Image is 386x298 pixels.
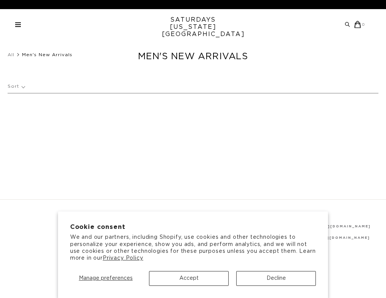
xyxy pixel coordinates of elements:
h2: Cookie consent [70,224,316,231]
span: Men's New Arrivals [22,52,72,57]
a: 0 [354,21,365,28]
p: Sort [8,78,25,95]
button: Manage preferences [70,271,141,286]
a: All [8,52,14,57]
span: Manage preferences [79,276,133,281]
button: Accept [149,271,229,286]
p: We and our partners, including Shopify, use cookies and other technologies to personalize your ex... [70,234,316,262]
small: 0 [362,23,365,27]
a: Privacy Policy [103,255,143,261]
button: Decline [236,271,316,286]
a: SATURDAYS[US_STATE][GEOGRAPHIC_DATA] [162,16,224,38]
